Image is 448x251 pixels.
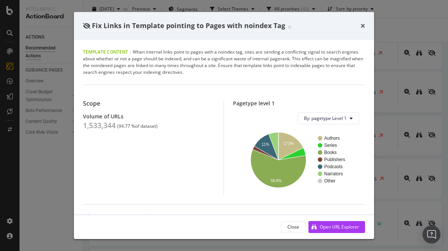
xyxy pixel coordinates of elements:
button: By: pagetype Level 1 [298,112,359,124]
text: Authors [324,136,340,141]
img: Equal [288,26,291,28]
span: Fix Links in Template pointing to Pages with noindex Tag [92,21,285,30]
div: Learn More [162,214,191,221]
text: 17.8% [283,141,294,145]
text: 11% [262,142,269,146]
span: Template Content [83,49,128,55]
text: Other [324,178,335,184]
span: | [129,49,132,55]
text: Narrators [324,171,343,176]
span: Low Priority Action [93,214,147,221]
div: When internal links point to pages with a noindex tag, sites are sending a conflicting signal to ... [83,49,365,76]
div: Pagetype level 1 [233,100,365,106]
span: By: pagetype Level 1 [304,115,347,121]
div: Open URL Explorer [320,224,359,230]
div: Close [287,224,299,230]
div: eye-slash [83,23,90,29]
div: Volume of URLs [83,113,215,120]
text: Publishers [324,157,345,162]
button: Close [281,221,305,233]
svg: A chart. [239,130,359,189]
a: Learn More [154,214,191,221]
div: Open Intercom Messenger [422,226,440,244]
button: Open URL Explorer [308,221,365,233]
div: 1,533,344 [83,121,116,130]
div: modal [74,12,374,239]
div: times [361,21,365,31]
text: Podcasts [324,164,343,169]
div: Scope [83,100,215,107]
text: Series [324,143,337,148]
text: 58.8% [271,179,281,183]
div: ( 94.77 % of dataset ) [117,124,158,129]
text: Books [324,150,337,155]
